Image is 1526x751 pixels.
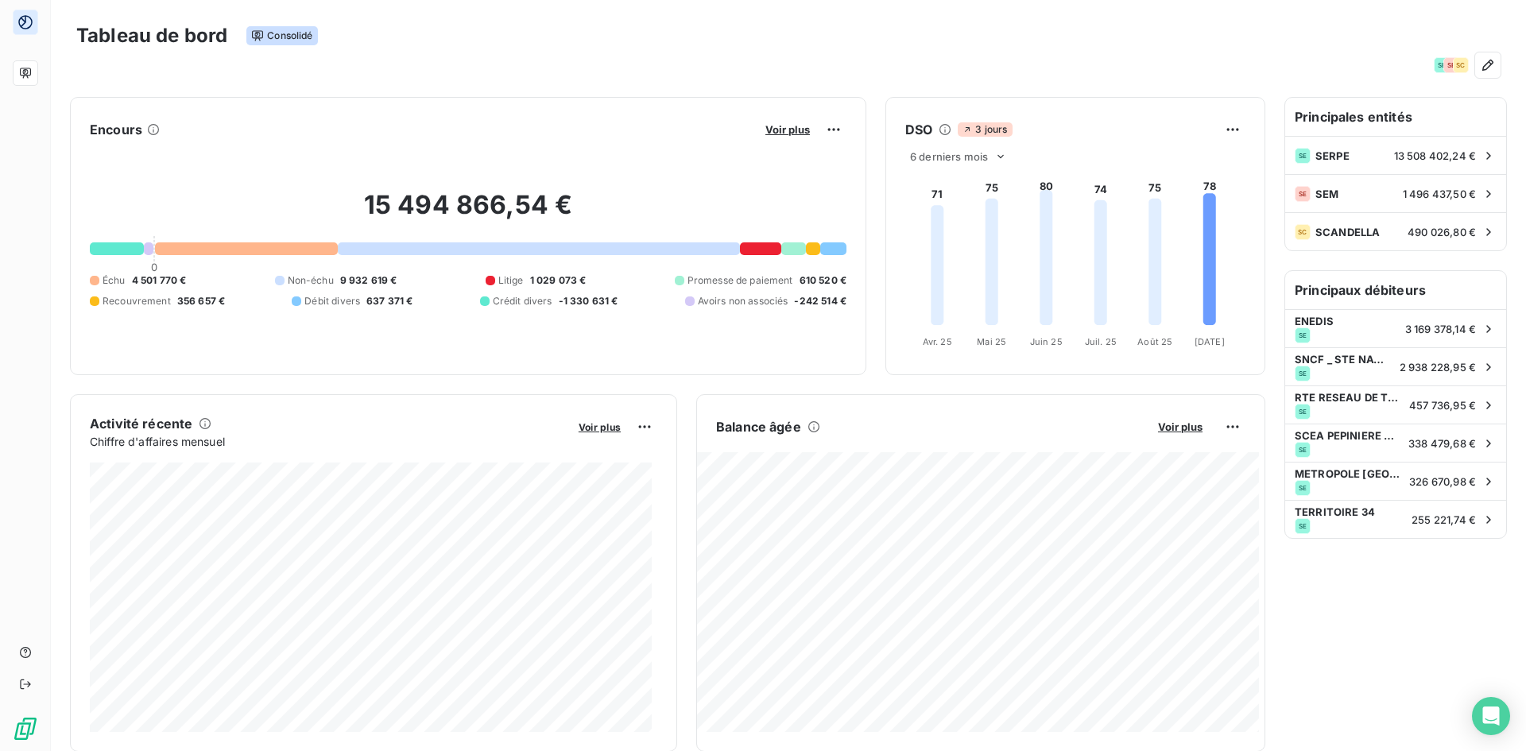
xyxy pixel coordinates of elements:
span: SERPE [1315,149,1389,162]
span: 490 026,80 € [1408,226,1476,238]
div: SE [1295,442,1311,458]
span: 2 938 228,95 € [1400,361,1476,374]
span: 0 [151,261,157,273]
div: METROPOLE [GEOGRAPHIC_DATA]SE326 670,98 € [1285,462,1506,500]
span: Litige [498,273,524,288]
span: 457 736,95 € [1409,399,1476,412]
span: 255 221,74 € [1412,513,1476,526]
span: Recouvrement [103,294,171,308]
span: Voir plus [579,421,621,433]
span: -1 330 631 € [559,294,618,308]
tspan: Mai 25 [977,336,1006,347]
h6: Principales entités [1285,98,1506,136]
span: METROPOLE [GEOGRAPHIC_DATA] [1295,467,1400,480]
span: Échu [103,273,126,288]
div: SE [1295,186,1311,202]
tspan: [DATE] [1195,336,1225,347]
div: SE [1295,404,1311,420]
span: Crédit divers [493,294,552,308]
img: Logo LeanPay [13,716,38,741]
span: 338 479,68 € [1408,437,1476,450]
span: SNCF _ STE NATIONALE [1295,353,1390,366]
span: SCANDELLA [1315,226,1403,238]
div: SC [1453,57,1469,73]
h6: Balance âgée [716,417,801,436]
button: Voir plus [574,420,626,434]
div: SE [1295,518,1311,534]
div: RTE RESEAU DE TRANSPORT ELECTRICITESE457 736,95 € [1285,385,1506,424]
h6: DSO [905,120,932,139]
span: 610 520 € [800,273,846,288]
span: Voir plus [765,123,810,136]
div: SE [1295,480,1311,496]
div: Open Intercom Messenger [1472,697,1510,735]
span: SCEA PEPINIERE GARDOISE [1295,429,1399,442]
button: Voir plus [1153,420,1207,434]
span: -242 514 € [794,294,846,308]
div: SE [1295,148,1311,164]
button: Voir plus [761,122,815,137]
span: 6 derniers mois [910,150,988,163]
h6: Activité récente [90,414,192,433]
span: 326 670,98 € [1409,475,1476,488]
tspan: Avr. 25 [923,336,952,347]
div: SE [1443,57,1459,73]
span: Non-échu [288,273,334,288]
span: 3 169 378,14 € [1405,323,1476,335]
div: TERRITOIRE 34SE255 221,74 € [1285,500,1506,538]
div: ENEDISSE3 169 378,14 € [1285,309,1506,347]
tspan: Juin 25 [1030,336,1063,347]
span: SEM [1315,188,1398,200]
tspan: Août 25 [1137,336,1172,347]
span: 1 029 073 € [530,273,587,288]
span: 1 496 437,50 € [1403,188,1476,200]
span: Chiffre d'affaires mensuel [90,433,567,450]
span: TERRITOIRE 34 [1295,505,1402,518]
span: Débit divers [304,294,360,308]
h6: Principaux débiteurs [1285,271,1506,309]
span: 356 657 € [177,294,225,308]
span: 13 508 402,24 € [1394,149,1476,162]
div: SE [1295,327,1311,343]
span: 4 501 770 € [132,273,187,288]
div: SE [1295,366,1311,381]
span: Voir plus [1158,420,1203,433]
h6: Encours [90,120,142,139]
span: Avoirs non associés [698,294,788,308]
h2: 15 494 866,54 € [90,189,846,237]
div: SNCF _ STE NATIONALESE2 938 228,95 € [1285,347,1506,385]
span: 637 371 € [366,294,412,308]
div: SCEA PEPINIERE GARDOISESE338 479,68 € [1285,424,1506,462]
div: SE [1434,57,1450,73]
h3: Tableau de bord [76,21,227,50]
span: 9 932 619 € [340,273,397,288]
span: 3 jours [958,122,1012,137]
span: Promesse de paiement [687,273,793,288]
tspan: Juil. 25 [1085,336,1117,347]
span: ENEDIS [1295,315,1396,327]
span: RTE RESEAU DE TRANSPORT ELECTRICITE [1295,391,1400,404]
div: SC [1295,224,1311,240]
span: Consolidé [246,26,317,45]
